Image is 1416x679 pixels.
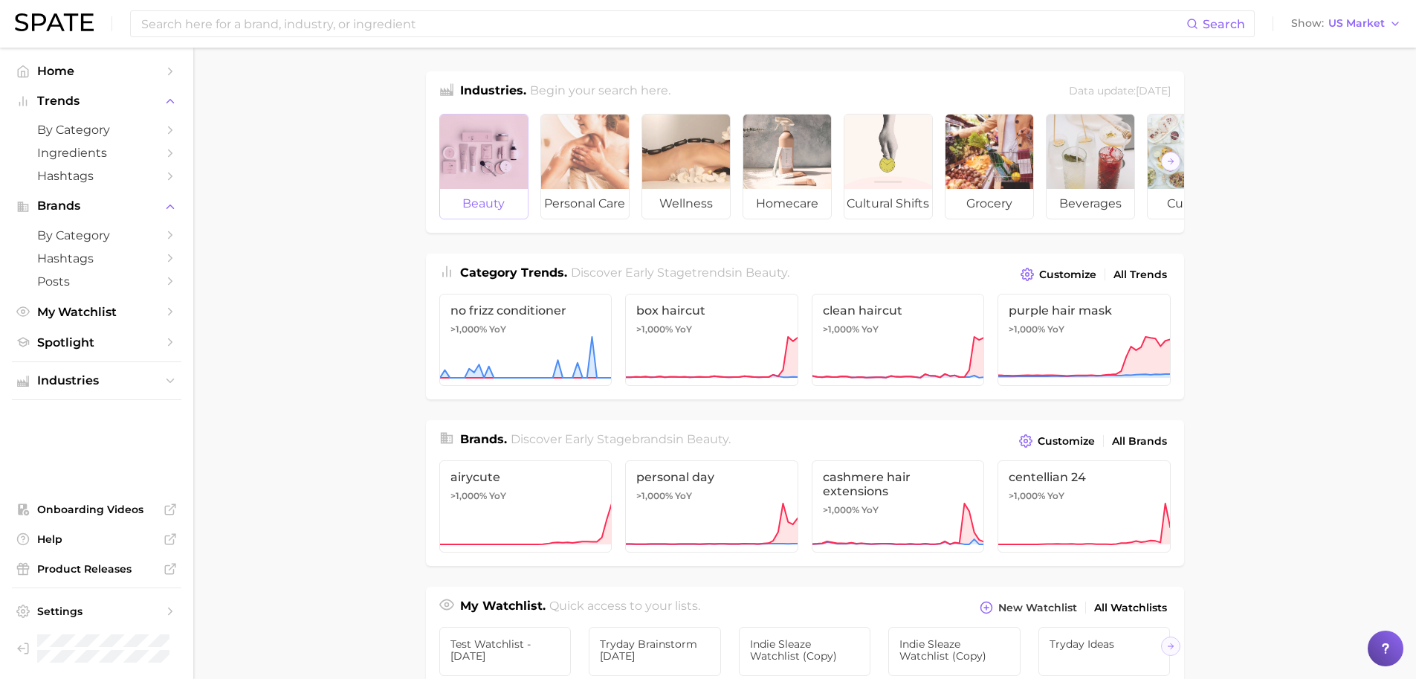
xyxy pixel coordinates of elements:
span: wellness [642,189,730,219]
a: All Brands [1108,431,1171,451]
a: centellian 24>1,000% YoY [998,460,1171,553]
a: box haircut>1,000% YoY [625,294,798,386]
span: Settings [37,605,156,618]
span: beauty [440,189,528,219]
span: >1,000% [450,490,487,501]
span: Hashtags [37,251,156,266]
span: personal care [541,189,629,219]
a: Tryday Brainstorm [DATE] [589,627,721,676]
span: grocery [945,189,1033,219]
span: box haircut [636,303,787,318]
span: YoY [1047,490,1064,502]
a: Posts [12,270,181,293]
a: Product Releases [12,558,181,580]
div: Data update: [DATE] [1069,82,1171,102]
span: US Market [1328,19,1385,28]
a: wellness [641,114,731,219]
span: Trends [37,94,156,108]
span: Help [37,532,156,546]
span: Onboarding Videos [37,503,156,516]
span: Customize [1039,268,1096,281]
img: SPATE [15,13,94,31]
a: Home [12,59,181,83]
button: Trends [12,90,181,112]
a: Spotlight [12,331,181,354]
span: Product Releases [37,562,156,576]
span: Test Watchlist - [DATE] [450,638,560,662]
button: New Watchlist [976,597,1080,618]
a: cultural shifts [844,114,933,219]
a: grocery [945,114,1034,219]
span: Discover Early Stage brands in . [511,432,731,446]
span: >1,000% [450,324,487,335]
a: Ingredients [12,141,181,164]
span: YoY [861,504,879,516]
span: Show [1291,19,1324,28]
button: Scroll Right [1161,637,1180,656]
span: cashmere hair extensions [823,470,974,498]
a: beverages [1046,114,1135,219]
h1: Industries. [460,82,526,102]
span: >1,000% [636,324,673,335]
a: by Category [12,224,181,247]
span: All Watchlists [1094,602,1167,614]
a: by Category [12,118,181,141]
span: Tryday Brainstorm [DATE] [600,638,710,662]
span: beauty [746,266,787,280]
span: beauty [687,432,728,446]
span: no frizz conditioner [450,303,601,318]
span: >1,000% [636,490,673,501]
button: Scroll Right [1161,152,1180,171]
button: Customize [1015,431,1098,451]
a: no frizz conditioner>1,000% YoY [439,294,612,386]
a: All Trends [1110,265,1171,285]
input: Search here for a brand, industry, or ingredient [140,11,1186,36]
span: culinary [1148,189,1235,219]
span: Spotlight [37,335,156,350]
span: YoY [675,490,692,502]
h1: My Watchlist. [460,597,546,618]
a: beauty [439,114,528,219]
span: YoY [861,324,879,335]
span: Customize [1038,435,1095,448]
span: homecare [743,189,831,219]
a: Help [12,528,181,550]
span: centellian 24 [1009,470,1160,484]
span: New Watchlist [998,602,1077,614]
a: airycute>1,000% YoY [439,460,612,553]
span: Brands . [460,432,507,446]
span: Tryday Ideas [1050,638,1160,650]
a: Indie Sleaze Watchlist (copy) [888,627,1021,676]
span: Discover Early Stage trends in . [571,266,789,280]
a: Onboarding Videos [12,498,181,521]
span: YoY [489,324,506,335]
span: Indie Sleaze Watchlist (copy) [750,638,860,662]
span: >1,000% [1009,490,1045,501]
a: My Watchlist [12,300,181,324]
a: personal day>1,000% YoY [625,460,798,553]
span: cultural shifts [844,189,932,219]
span: by Category [37,228,156,242]
a: personal care [540,114,630,219]
span: by Category [37,123,156,137]
span: clean haircut [823,303,974,318]
a: homecare [743,114,832,219]
a: Hashtags [12,247,181,270]
h2: Quick access to your lists. [549,597,700,618]
button: Brands [12,195,181,217]
a: All Watchlists [1090,598,1171,618]
a: cashmere hair extensions>1,000% YoY [812,460,985,553]
span: All Trends [1113,268,1167,281]
span: Ingredients [37,146,156,160]
span: All Brands [1112,435,1167,448]
span: Home [37,64,156,78]
span: My Watchlist [37,305,156,319]
span: personal day [636,470,787,484]
span: airycute [450,470,601,484]
span: Search [1203,17,1245,31]
a: Indie Sleaze Watchlist (copy) [739,627,871,676]
a: clean haircut>1,000% YoY [812,294,985,386]
span: beverages [1047,189,1134,219]
a: Settings [12,600,181,622]
span: >1,000% [823,504,859,515]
